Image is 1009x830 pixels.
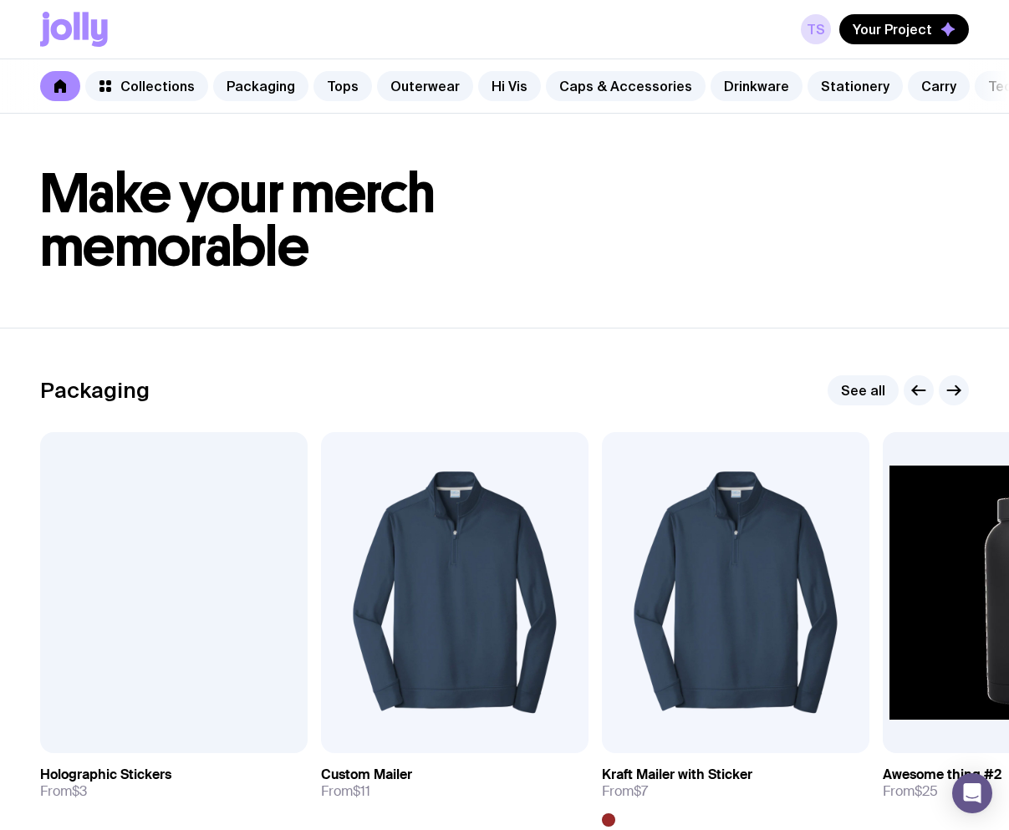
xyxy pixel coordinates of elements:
h3: Kraft Mailer with Sticker [602,766,752,783]
h2: Packaging [40,378,150,403]
a: Tops [313,71,372,101]
a: Drinkware [711,71,803,101]
span: $7 [634,782,648,800]
a: Custom MailerFrom$11 [321,753,589,813]
h3: Custom Mailer [321,766,412,783]
span: From [321,783,370,800]
a: Collections [85,71,208,101]
span: From [602,783,648,800]
a: Carry [908,71,970,101]
a: Hi Vis [478,71,541,101]
span: Collections [120,78,195,94]
h3: Awesome thing #2 [883,766,1001,783]
h3: Holographic Stickers [40,766,171,783]
span: Make your merch memorable [40,160,436,280]
span: Your Project [853,21,932,38]
span: $25 [915,782,938,800]
a: TS [801,14,831,44]
a: Packaging [213,71,308,101]
a: Stationery [808,71,903,101]
a: See all [828,375,899,405]
span: $3 [72,782,87,800]
a: Caps & Accessories [546,71,706,101]
a: Kraft Mailer with StickerFrom$7 [602,753,869,827]
span: From [40,783,87,800]
a: Holographic StickersFrom$3 [40,753,308,813]
button: Your Project [839,14,969,44]
span: $11 [353,782,370,800]
div: Open Intercom Messenger [952,773,992,813]
span: From [883,783,938,800]
a: Outerwear [377,71,473,101]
